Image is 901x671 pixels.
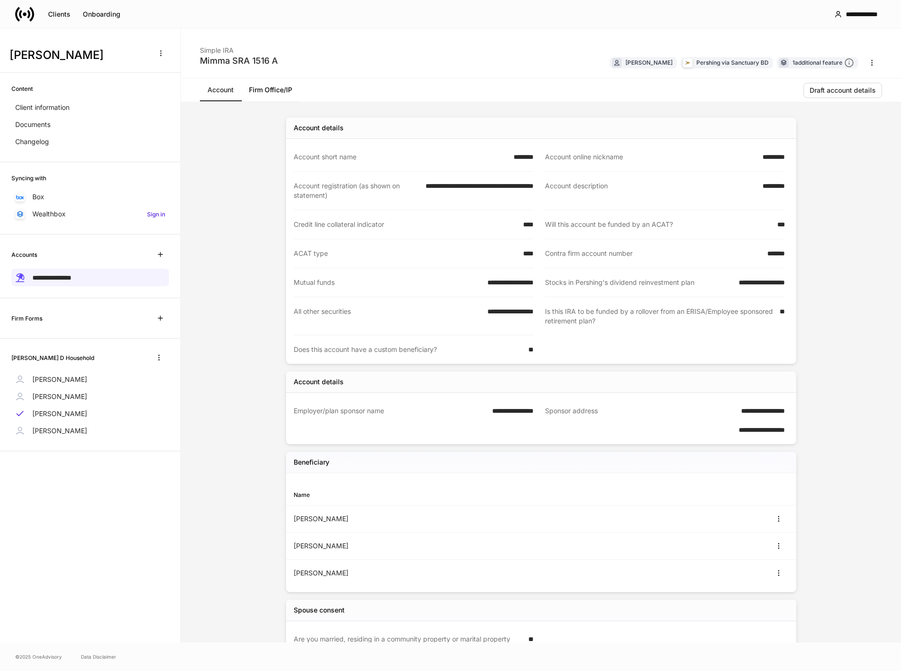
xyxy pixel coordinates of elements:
p: Wealthbox [32,209,66,219]
div: Spouse consent [294,605,345,615]
a: [PERSON_NAME] [11,388,169,405]
div: [PERSON_NAME] [294,568,541,578]
img: oYqM9ojoZLfzCHUefNbBcWHcyDPbQKagtYciMC8pFl3iZXy3dU33Uwy+706y+0q2uJ1ghNQf2OIHrSh50tUd9HaB5oMc62p0G... [16,195,24,199]
div: Mutual funds [294,278,482,287]
div: Credit line collateral indicator [294,220,517,229]
div: 1 additional feature [792,58,854,68]
p: [PERSON_NAME] [32,375,87,384]
div: Does this account have a custom beneficiary? [294,345,523,354]
div: Account short name [294,152,508,162]
div: [PERSON_NAME] [625,58,673,67]
div: Is this IRA to be funded by a rollover from an ERISA/Employee sponsored retirement plan? [545,307,774,326]
div: Pershing via Sanctuary BD [696,58,769,67]
p: [PERSON_NAME] [32,392,87,401]
div: Account online nickname [545,152,757,162]
a: WealthboxSign in [11,205,169,223]
h6: [PERSON_NAME] D Household [11,353,94,362]
div: Mimma SRA 1516 A [200,55,278,67]
div: [PERSON_NAME] [294,541,541,551]
p: [PERSON_NAME] [32,426,87,436]
p: Changelog [15,137,49,146]
div: Clients [48,11,70,18]
p: Client information [15,103,69,112]
div: Account description [545,181,757,200]
div: Stocks in Pershing's dividend reinvestment plan [545,278,733,287]
button: Onboarding [77,7,127,22]
h6: Sign in [147,210,165,219]
div: Will this account be funded by an ACAT? [545,220,772,229]
p: [PERSON_NAME] [32,409,87,418]
div: [PERSON_NAME] [294,514,541,524]
div: Account details [294,377,344,387]
div: Sponsor address [545,406,733,435]
h3: [PERSON_NAME] [10,48,147,63]
h6: Syncing with [11,174,46,183]
div: Account registration (as shown on statement) [294,181,420,200]
div: Simple IRA [200,40,278,55]
div: Onboarding [83,11,120,18]
div: Account details [294,123,344,133]
p: Box [32,192,44,202]
a: [PERSON_NAME] [11,405,169,422]
button: Draft account details [803,83,882,98]
p: Documents [15,120,50,129]
h6: Content [11,84,33,93]
a: Data Disclaimer [81,653,116,661]
div: Contra firm account number [545,249,762,258]
div: All other securities [294,307,482,325]
a: [PERSON_NAME] [11,371,169,388]
a: [PERSON_NAME] [11,422,169,439]
a: Client information [11,99,169,116]
a: Box [11,188,169,205]
div: Employer/plan sponsor name [294,406,486,435]
a: Firm Office/IP [241,78,300,101]
span: © 2025 OneAdvisory [15,653,62,661]
div: Draft account details [810,87,876,94]
a: Documents [11,116,169,133]
h6: Firm Forms [11,314,42,323]
h5: Beneficiary [294,457,329,467]
h6: Accounts [11,250,37,259]
button: Clients [42,7,77,22]
a: Account [200,78,241,101]
div: ACAT type [294,249,517,258]
div: Name [294,490,541,499]
a: Changelog [11,133,169,150]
